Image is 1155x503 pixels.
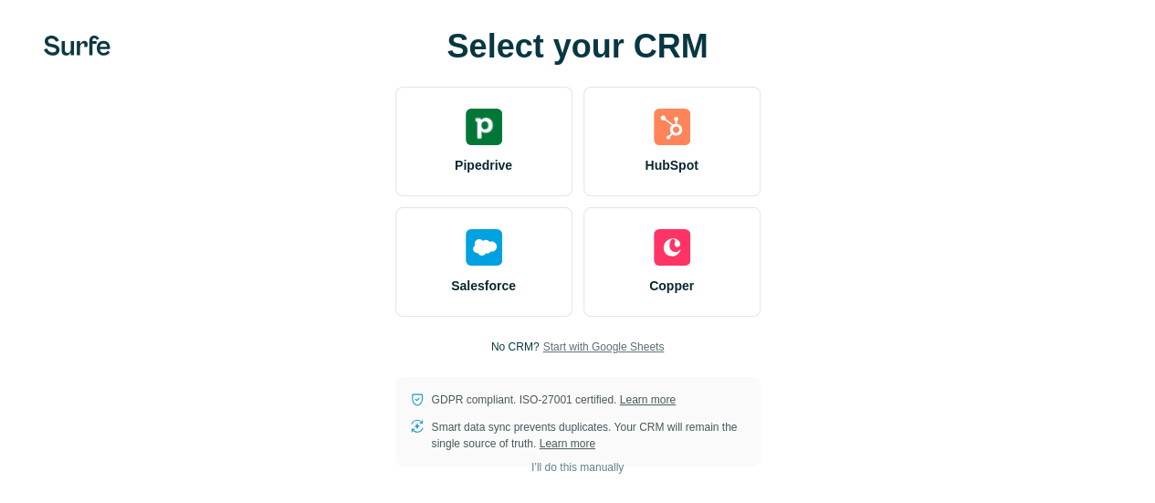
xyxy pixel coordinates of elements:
button: Start with Google Sheets [542,339,664,355]
img: copper's logo [654,229,690,266]
a: Learn more [540,437,595,450]
button: I’ll do this manually [519,454,636,481]
span: I’ll do this manually [531,459,624,476]
p: GDPR compliant. ISO-27001 certified. [432,392,676,408]
p: Smart data sync prevents duplicates. Your CRM will remain the single source of truth. [432,419,746,452]
h1: Select your CRM [395,28,761,65]
img: hubspot's logo [654,109,690,145]
span: HubSpot [645,156,698,174]
span: Copper [649,277,694,295]
p: No CRM? [491,339,540,355]
img: salesforce's logo [466,229,502,266]
a: Learn more [620,393,676,406]
img: Surfe's logo [44,36,110,56]
span: Pipedrive [455,156,512,174]
img: pipedrive's logo [466,109,502,145]
span: Salesforce [451,277,516,295]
